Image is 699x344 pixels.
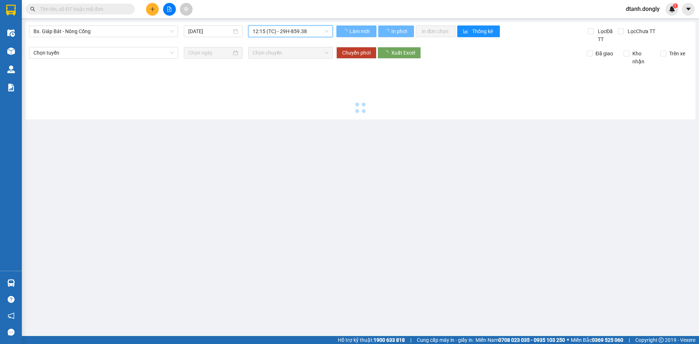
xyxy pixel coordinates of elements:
[146,3,159,16] button: plus
[416,25,455,37] button: In đơn chọn
[253,26,328,37] span: 12:15 (TC) - 29H-859.38
[374,337,405,343] strong: 1900 633 818
[167,7,172,12] span: file-add
[384,29,390,34] span: loading
[188,27,232,35] input: 12/09/2025
[8,312,15,319] span: notification
[659,337,664,343] span: copyright
[620,4,666,13] span: dtanh.dongly
[463,29,469,35] span: bar-chart
[391,27,408,35] span: In phơi
[625,27,656,35] span: Lọc Chưa TT
[475,336,565,344] span: Miền Nam
[183,7,189,12] span: aim
[163,3,176,16] button: file-add
[8,329,15,336] span: message
[629,336,630,344] span: |
[592,337,623,343] strong: 0369 525 060
[33,26,174,37] span: Bx. Giáp Bát - Nông Cống
[685,6,692,12] span: caret-down
[342,29,348,34] span: loading
[253,47,328,58] span: Chọn chuyến
[7,84,15,91] img: solution-icon
[188,49,232,57] input: Chọn ngày
[336,47,376,59] button: Chuyển phơi
[571,336,623,344] span: Miền Bắc
[378,25,414,37] button: In phơi
[378,47,421,59] button: Xuất Excel
[8,296,15,303] span: question-circle
[666,50,688,58] span: Trên xe
[593,50,616,58] span: Đã giao
[150,7,155,12] span: plus
[673,3,678,8] sup: 1
[682,3,695,16] button: caret-down
[7,29,15,37] img: warehouse-icon
[33,47,174,58] span: Chọn tuyến
[669,6,675,12] img: icon-new-feature
[40,5,126,13] input: Tìm tên, số ĐT hoặc mã đơn
[338,336,405,344] span: Hỗ trợ kỹ thuật:
[30,7,35,12] span: search
[674,3,676,8] span: 1
[336,25,376,37] button: Làm mới
[180,3,193,16] button: aim
[7,279,15,287] img: warehouse-icon
[629,50,655,66] span: Kho nhận
[595,27,617,43] span: Lọc Đã TT
[457,25,500,37] button: bar-chartThống kê
[7,47,15,55] img: warehouse-icon
[410,336,411,344] span: |
[567,339,569,341] span: ⚪️
[472,27,494,35] span: Thống kê
[6,5,16,16] img: logo-vxr
[417,336,474,344] span: Cung cấp máy in - giấy in:
[349,27,371,35] span: Làm mới
[498,337,565,343] strong: 0708 023 035 - 0935 103 250
[7,66,15,73] img: warehouse-icon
